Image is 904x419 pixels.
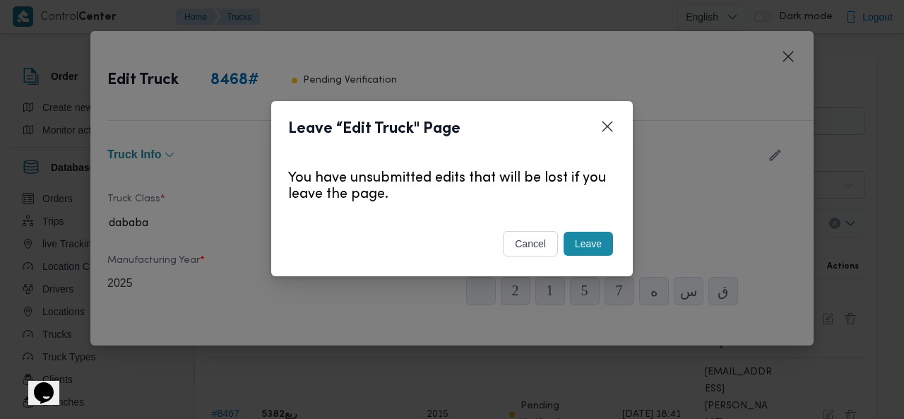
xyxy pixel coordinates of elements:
[288,171,616,203] p: You have unsubmitted edits that will be lost if you leave the page.
[564,232,613,256] button: Leave
[14,362,59,405] iframe: chat widget
[599,118,616,135] button: Closes this modal window
[503,231,558,256] button: cancel
[288,118,650,141] header: Leave “Edit Truck" Page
